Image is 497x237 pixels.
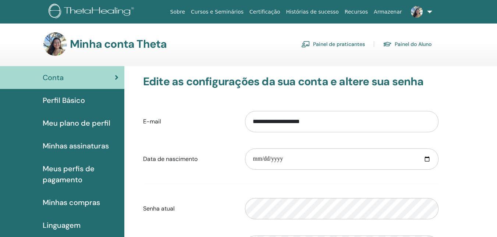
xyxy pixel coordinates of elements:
[43,32,67,56] img: default.jpg
[246,5,283,19] a: Certificação
[43,140,109,151] span: Minhas assinaturas
[342,5,371,19] a: Recursos
[49,4,136,20] img: logo.png
[143,75,439,88] h3: Edite as configurações da sua conta e altere sua senha
[301,38,365,50] a: Painel de praticantes
[167,5,188,19] a: Sobre
[138,152,240,166] label: Data de nascimento
[371,5,405,19] a: Armazenar
[383,38,432,50] a: Painel do Aluno
[43,118,110,129] span: Meu plano de perfil
[411,6,423,18] img: default.jpg
[70,37,167,51] h3: Minha conta Theta
[188,5,246,19] a: Cursos e Seminários
[383,41,392,47] img: graduation-cap.svg
[43,72,64,83] span: Conta
[283,5,342,19] a: Histórias de sucesso
[43,95,85,106] span: Perfil Básico
[43,220,81,231] span: Linguagem
[43,163,118,185] span: Meus perfis de pagamento
[138,115,240,129] label: E-mail
[43,197,100,208] span: Minhas compras
[301,41,310,47] img: chalkboard-teacher.svg
[138,202,240,216] label: Senha atual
